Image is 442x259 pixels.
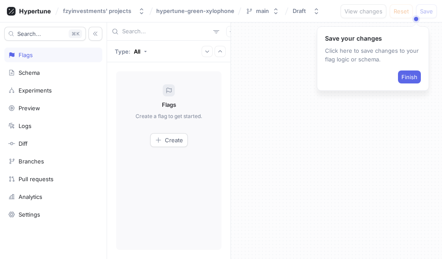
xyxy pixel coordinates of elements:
[162,101,176,109] p: Flags
[289,4,323,18] button: Draft
[112,44,150,59] button: Type: All
[60,4,148,18] button: fzyinvestments' projects
[19,211,40,218] div: Settings
[242,4,283,18] button: main
[325,34,421,43] p: Save your changes
[134,48,140,55] div: All
[19,176,54,182] div: Pull requests
[69,29,82,38] div: K
[19,193,42,200] div: Analytics
[17,31,41,36] span: Search...
[293,7,306,15] div: Draft
[394,9,409,14] span: Reset
[19,158,44,165] div: Branches
[420,9,433,14] span: Save
[416,4,437,18] button: Save
[19,105,40,112] div: Preview
[19,69,40,76] div: Schema
[19,51,33,58] div: Flags
[156,8,234,14] span: hypertune-green-xylophone
[390,4,413,18] button: Reset
[122,27,210,36] input: Search...
[136,112,202,120] p: Create a flag to get started.
[150,133,188,147] button: Create
[4,27,86,41] button: Search...K
[19,140,28,147] div: Diff
[401,74,417,80] span: Finish
[256,7,269,15] div: main
[165,137,183,143] span: Create
[63,7,131,15] div: fzyinvestments' projects
[19,122,32,129] div: Logs
[115,48,130,55] p: Type:
[202,46,213,57] button: Expand all
[344,9,382,14] span: View changes
[325,46,421,64] p: Click here to save changes to your flag logic or schema.
[19,87,52,94] div: Experiments
[341,4,386,18] button: View changes
[215,46,226,57] button: Collapse all
[398,70,421,83] button: Finish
